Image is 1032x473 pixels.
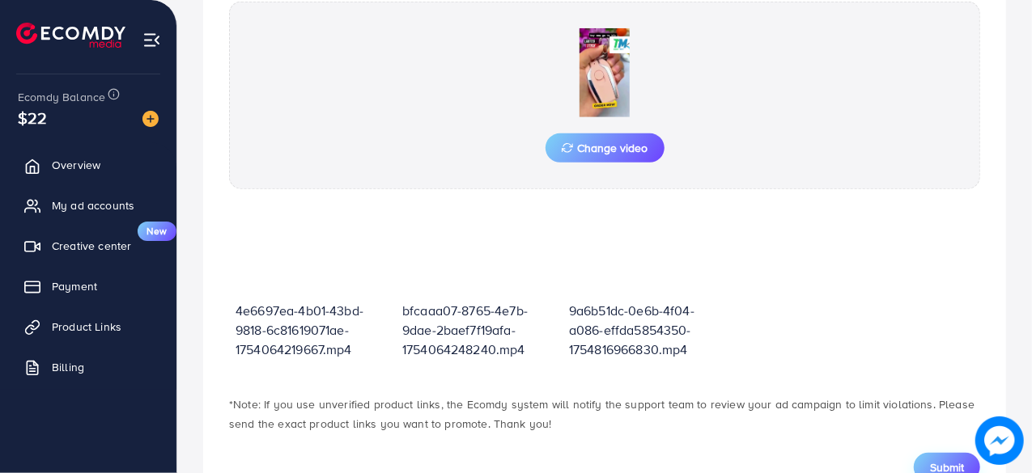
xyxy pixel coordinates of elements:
[229,395,980,433] p: *Note: If you use unverified product links, the Ecomdy system will notify the support team to rev...
[52,278,97,294] span: Payment
[236,301,389,359] p: 4e6697ea-4b01-43bd-9818-6c81619071ae-1754064219667.mp4
[12,310,164,343] a: Product Links
[18,106,47,129] span: $22
[562,142,648,154] span: Change video
[16,23,125,48] img: logo
[12,270,164,302] a: Payment
[142,31,161,49] img: menu
[138,222,176,241] span: New
[142,111,159,127] img: image
[52,197,134,213] span: My ad accounts
[402,301,556,359] p: bfcaaa07-8765-4e7b-9dae-2baef7f19afa-1754064248240.mp4
[979,420,1020,461] img: image
[546,133,665,163] button: Change video
[12,230,164,262] a: Creative centerNew
[569,301,723,359] p: 9a6b51dc-0e6b-4f04-a086-effda5854350-1754816966830.mp4
[52,157,100,173] span: Overview
[12,351,164,383] a: Billing
[18,89,105,105] span: Ecomdy Balance
[52,359,84,375] span: Billing
[12,189,164,222] a: My ad accounts
[52,319,121,335] span: Product Links
[12,149,164,181] a: Overview
[52,238,131,254] span: Creative center
[524,28,686,117] img: Preview Image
